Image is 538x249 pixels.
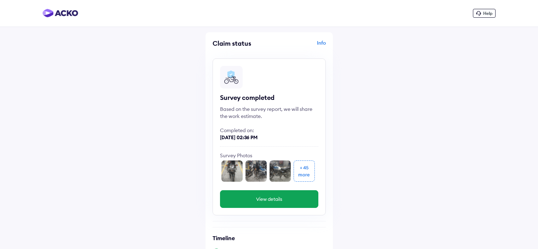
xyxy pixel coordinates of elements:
[213,39,267,47] div: Claim status
[42,9,78,17] img: horizontal-gradient.png
[220,134,318,141] div: [DATE] 02:36 PM
[220,152,318,159] div: Survey Photos
[298,171,310,178] div: more
[300,164,308,171] div: + 45
[483,11,492,16] span: Help
[220,190,318,208] button: View details
[220,127,318,134] div: Completed on:
[220,106,318,120] div: Based on the survey report, we will share the work estimate.
[270,160,291,182] img: left
[213,234,326,242] h6: Timeline
[245,160,267,182] img: front_l_corner
[221,160,243,182] img: front
[220,94,318,102] div: Survey completed
[271,39,326,53] div: Info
